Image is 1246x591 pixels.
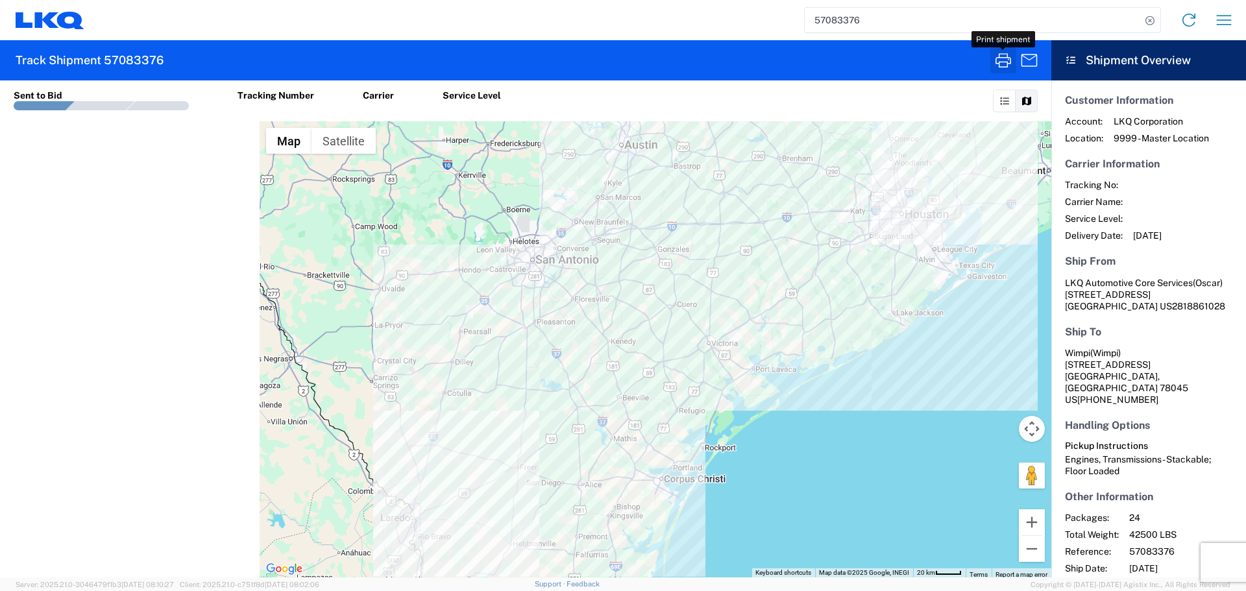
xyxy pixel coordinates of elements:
h5: Carrier Information [1065,158,1232,170]
a: Open this area in Google Maps (opens a new window) [263,561,306,577]
h5: Ship From [1065,255,1232,267]
span: [DATE] 08:10:27 [121,581,174,588]
span: Server: 2025.21.0-3046479f1b3 [16,581,174,588]
span: (Oscar) [1193,278,1223,288]
span: Delivery Date: [1065,230,1123,241]
span: 42500 LBS [1129,529,1240,540]
span: Reference: [1065,546,1119,557]
div: Carrier [363,90,394,101]
span: LKQ Automotive Core Services [1065,278,1193,288]
h6: Pickup Instructions [1065,440,1232,452]
span: 20 km [917,569,935,576]
a: Report a map error [996,571,1047,578]
input: Shipment, tracking or reference number [805,8,1141,32]
span: [STREET_ADDRESS] [1065,289,1151,300]
img: Google [263,561,306,577]
address: [GEOGRAPHIC_DATA], [GEOGRAPHIC_DATA] 78045 US [1065,347,1232,405]
h5: Other Information [1065,490,1232,503]
span: [DATE] [1133,230,1162,241]
span: Map data ©2025 Google, INEGI [819,569,909,576]
a: Feedback [567,580,600,588]
button: Keyboard shortcuts [755,568,811,577]
span: 9999 - Master Location [1114,132,1209,144]
h5: Ship To [1065,326,1232,338]
button: Map camera controls [1019,416,1045,442]
span: Client: 2025.21.0-c751f8d [180,581,319,588]
span: [PHONE_NUMBER] [1077,394,1158,405]
button: Drag Pegman onto the map to open Street View [1019,463,1045,488]
span: Copyright © [DATE]-[DATE] Agistix Inc., All Rights Reserved [1031,579,1230,590]
button: Zoom in [1019,509,1045,535]
button: Zoom out [1019,536,1045,562]
header: Shipment Overview [1051,40,1246,80]
span: Ship Date: [1065,562,1119,574]
a: Support [535,580,567,588]
div: Sent to Bid [14,90,62,101]
address: [GEOGRAPHIC_DATA] US [1065,277,1232,312]
span: Wimpi [STREET_ADDRESS] [1065,348,1151,370]
span: 24 [1129,512,1240,524]
h5: Handling Options [1065,419,1232,431]
span: LKQ Corporation [1114,115,1209,127]
button: Map Scale: 20 km per 37 pixels [913,568,966,577]
span: [DATE] 08:02:06 [265,581,319,588]
span: Carrier Name: [1065,196,1123,208]
span: 2818861028 [1172,301,1225,311]
span: Total Weight: [1065,529,1119,540]
div: Tracking Number [238,90,314,101]
span: 57083376 [1129,546,1240,557]
span: Account: [1065,115,1103,127]
span: Packages: [1065,512,1119,524]
span: (Wimpi) [1090,348,1121,358]
div: Service Level [443,90,501,101]
span: [DATE] [1129,562,1240,574]
span: Location: [1065,132,1103,144]
a: Terms [970,571,988,578]
h2: Track Shipment 57083376 [16,53,164,68]
span: Service Level: [1065,213,1123,224]
button: Show street map [266,128,311,154]
h5: Customer Information [1065,94,1232,106]
button: Show satellite imagery [311,128,376,154]
span: Tracking No: [1065,179,1123,191]
div: Engines, Transmissions - Stackable; Floor Loaded [1065,453,1232,477]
